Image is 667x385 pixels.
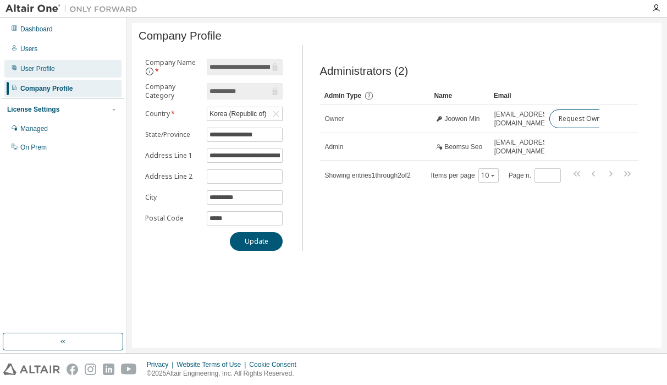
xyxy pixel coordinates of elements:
[5,3,143,14] img: Altair One
[145,82,200,100] label: Company Category
[103,364,114,375] img: linkedin.svg
[549,109,642,128] button: Request Owner Change
[145,58,200,76] label: Company Name
[230,232,283,251] button: Update
[494,138,553,156] span: [EMAIL_ADDRESS][DOMAIN_NAME]
[145,67,154,76] button: information
[434,87,484,105] div: Name
[208,108,268,120] div: Korea (Republic of)
[207,107,282,120] div: Korea (Republic of)
[147,360,177,369] div: Privacy
[324,142,343,151] span: Admin
[444,142,482,151] span: Beomsu Seo
[319,65,408,78] span: Administrators (2)
[494,87,540,105] div: Email
[431,168,499,183] span: Items per page
[509,168,561,183] span: Page n.
[145,151,200,160] label: Address Line 1
[145,172,200,181] label: Address Line 2
[324,172,410,179] span: Showing entries 1 through 2 of 2
[145,214,200,223] label: Postal Code
[177,360,249,369] div: Website Terms of Use
[145,109,200,118] label: Country
[121,364,137,375] img: youtube.svg
[147,369,303,378] p: © 2025 Altair Engineering, Inc. All Rights Reserved.
[3,364,60,375] img: altair_logo.svg
[481,171,496,180] button: 10
[20,64,55,73] div: User Profile
[139,30,222,42] span: Company Profile
[67,364,78,375] img: facebook.svg
[444,114,479,123] span: Joowon Min
[20,143,47,152] div: On Prem
[494,110,553,128] span: [EMAIL_ADDRESS][DOMAIN_NAME]
[324,114,344,123] span: Owner
[249,360,302,369] div: Cookie Consent
[145,130,200,139] label: State/Province
[20,25,53,34] div: Dashboard
[324,92,361,100] span: Admin Type
[145,193,200,202] label: City
[20,84,73,93] div: Company Profile
[20,124,48,133] div: Managed
[7,105,59,114] div: License Settings
[20,45,37,53] div: Users
[85,364,96,375] img: instagram.svg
